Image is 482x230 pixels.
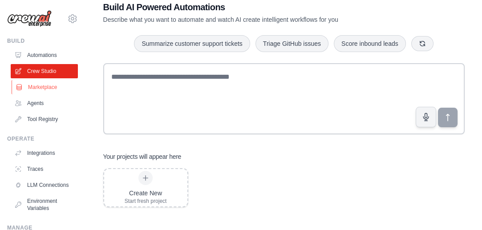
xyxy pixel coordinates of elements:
img: Logo [7,10,52,27]
div: Operate [7,135,78,142]
div: Build [7,37,78,44]
a: Integrations [11,146,78,160]
a: Traces [11,162,78,176]
a: Environment Variables [11,194,78,215]
a: Agents [11,96,78,110]
button: Get new suggestions [411,36,433,51]
a: Tool Registry [11,112,78,126]
button: Click to speak your automation idea [416,107,436,127]
a: Marketplace [12,80,79,94]
p: Describe what you want to automate and watch AI create intelligent workflows for you [103,15,402,24]
button: Summarize customer support tickets [134,35,250,52]
a: Crew Studio [11,64,78,78]
h3: Your projects will appear here [103,152,182,161]
button: Score inbound leads [334,35,406,52]
a: LLM Connections [11,178,78,192]
button: Triage GitHub issues [255,35,328,52]
iframe: Chat Widget [437,187,482,230]
div: Start fresh project [125,198,167,205]
h1: Build AI Powered Automations [103,1,402,13]
a: Automations [11,48,78,62]
div: Create New [125,189,167,198]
